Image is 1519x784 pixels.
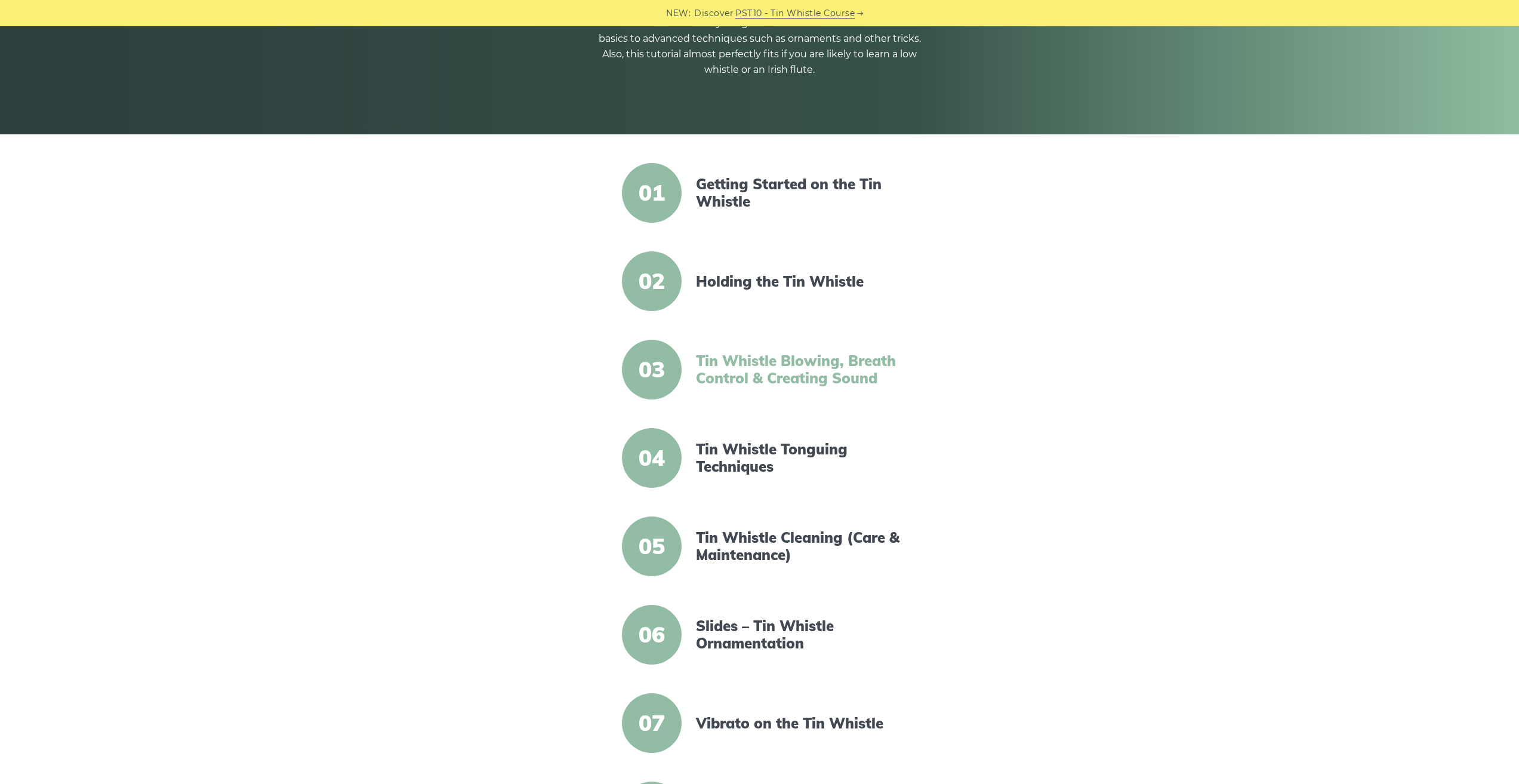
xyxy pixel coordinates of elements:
span: 06 [622,605,682,665]
span: 02 [622,251,682,311]
span: NEW: [666,7,691,20]
a: Tin Whistle Cleaning (Care & Maintenance) [696,529,901,564]
span: Discover [694,7,734,20]
a: Holding the Tin Whistle [696,273,901,290]
span: 01 [622,163,682,223]
a: Tin Whistle Blowing, Breath Control & Creating Sound [696,352,901,387]
span: 07 [622,693,682,753]
a: Tin Whistle Tonguing Techniques [696,441,901,475]
span: 04 [622,428,682,488]
a: Vibrato on the Tin Whistle [696,715,901,732]
a: Getting Started on the Tin Whistle [696,176,901,210]
a: PST10 - Tin Whistle Course [735,7,855,20]
span: 03 [622,340,682,399]
a: Slides – Tin Whistle Ornamentation [696,617,901,652]
span: 05 [622,516,682,576]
